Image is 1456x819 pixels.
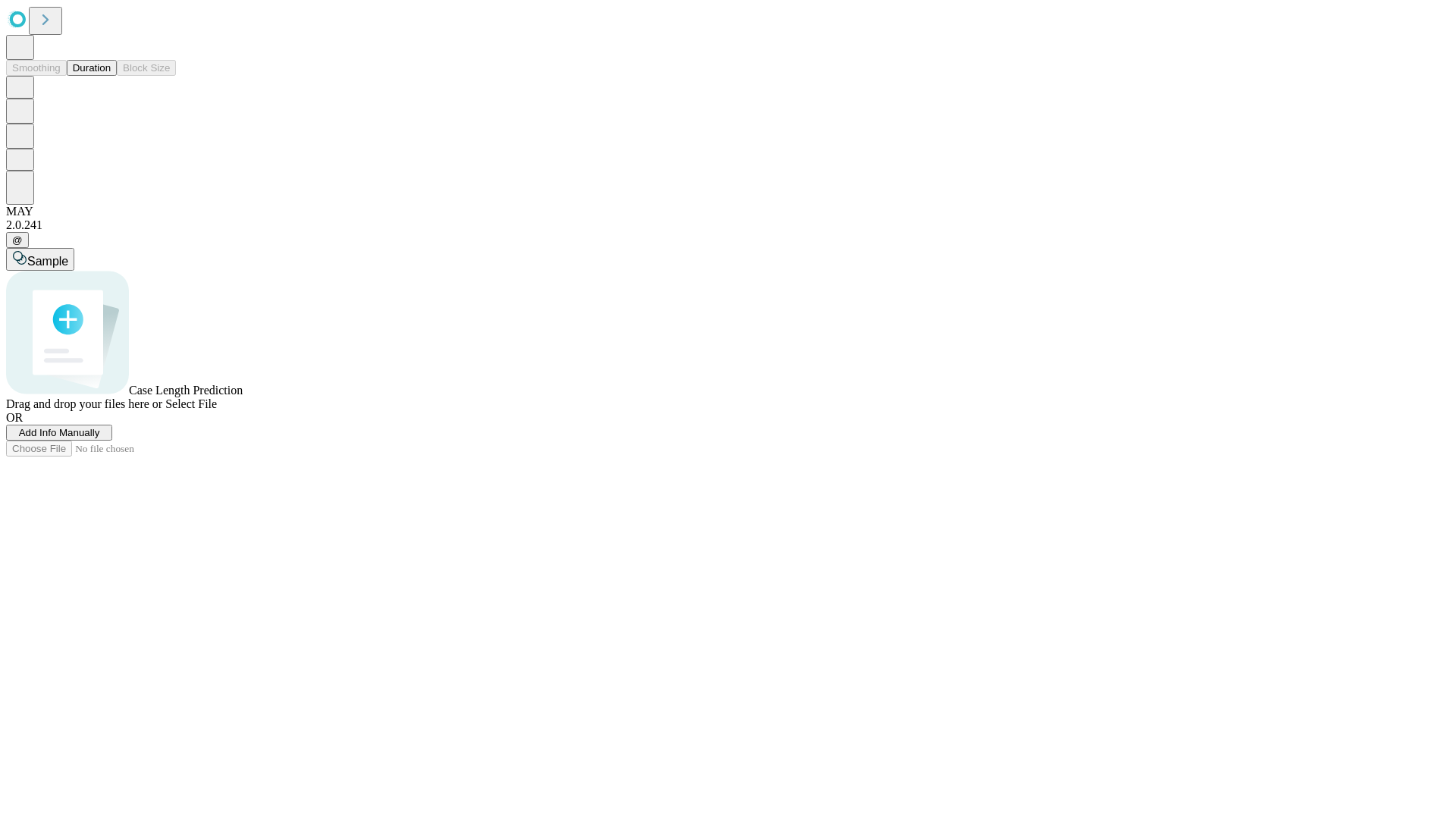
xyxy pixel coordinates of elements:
[6,218,1450,232] div: 2.0.241
[27,255,68,268] span: Sample
[117,60,176,76] button: Block Size
[6,232,29,248] button: @
[6,425,112,441] button: Add Info Manually
[67,60,117,76] button: Duration
[19,427,100,438] span: Add Info Manually
[165,397,217,410] span: Select File
[6,248,74,271] button: Sample
[6,411,23,424] span: OR
[12,234,23,246] span: @
[6,397,162,410] span: Drag and drop your files here or
[129,384,243,397] span: Case Length Prediction
[6,205,1450,218] div: MAY
[6,60,67,76] button: Smoothing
